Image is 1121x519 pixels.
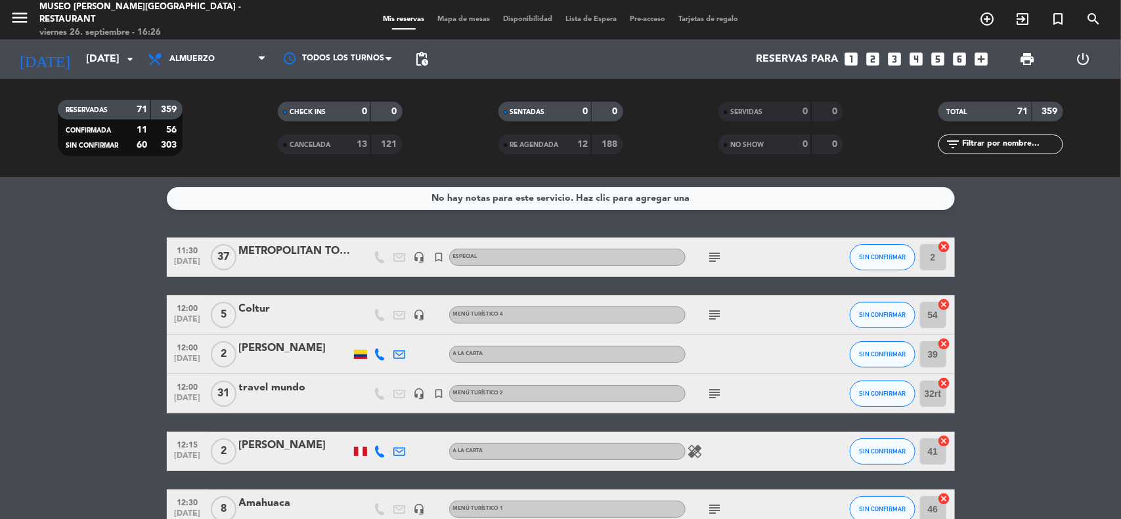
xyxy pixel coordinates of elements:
[802,107,808,116] strong: 0
[802,140,808,149] strong: 0
[171,379,204,394] span: 12:00
[211,341,236,367] span: 2
[623,16,672,23] span: Pre-acceso
[239,340,351,357] div: [PERSON_NAME]
[612,107,620,116] strong: 0
[707,307,723,323] i: subject
[39,1,271,26] div: Museo [PERSON_NAME][GEOGRAPHIC_DATA] - Restaurant
[908,51,925,68] i: looks_4
[602,140,620,149] strong: 188
[362,107,367,116] strong: 0
[859,447,906,455] span: SIN CONFIRMAR
[672,16,745,23] span: Tarjetas de regalo
[10,45,79,73] i: [DATE]
[559,16,623,23] span: Lista de Espera
[239,301,351,318] div: Coltur
[211,244,236,270] span: 37
[730,142,764,148] span: NO SHOW
[414,309,426,321] i: headset_mic
[66,127,111,134] span: CONFIRMADA
[137,140,147,150] strong: 60
[161,105,179,114] strong: 359
[832,107,840,116] strong: 0
[414,388,426,400] i: headset_mic
[376,16,431,23] span: Mis reservas
[166,125,179,135] strong: 56
[66,142,118,149] span: SIN CONFIRMAR
[392,107,400,116] strong: 0
[859,253,906,260] span: SIN CONFIRMAR
[211,381,236,407] span: 31
[211,302,236,328] span: 5
[938,377,951,390] i: cancel
[66,107,108,114] span: RESERVADAS
[171,394,204,409] span: [DATE]
[414,251,426,263] i: headset_mic
[577,140,588,149] strong: 12
[414,51,429,67] span: pending_actions
[850,244,915,270] button: SIN CONFIRMAR
[979,11,995,27] i: add_circle_outline
[433,251,445,263] i: turned_in_not
[290,142,330,148] span: CANCELADA
[211,438,236,465] span: 2
[1018,107,1028,116] strong: 71
[973,51,990,68] i: add_box
[382,140,400,149] strong: 121
[239,243,351,260] div: METROPOLITAN TOURING
[843,51,860,68] i: looks_one
[961,137,1063,152] input: Filtrar por nombre...
[239,495,351,512] div: Amahuaca
[859,390,906,397] span: SIN CONFIRMAR
[946,109,967,115] span: TOTAL
[453,390,504,396] span: Menú turístico 2
[10,8,30,32] button: menu
[431,16,496,23] span: Mapa de mesas
[938,240,951,253] i: cancel
[945,136,961,152] i: filter_list
[850,341,915,367] button: SIN CONFIRMAR
[510,142,559,148] span: RE AGENDADA
[1050,11,1066,27] i: turned_in_not
[938,298,951,311] i: cancel
[938,337,951,350] i: cancel
[453,448,483,453] span: A la carta
[137,125,147,135] strong: 11
[1019,51,1035,67] span: print
[1075,51,1091,67] i: power_settings_new
[171,257,204,272] span: [DATE]
[859,505,906,512] span: SIN CONFIRMAR
[453,506,504,511] span: Menú turístico 1
[357,140,367,149] strong: 13
[453,312,504,317] span: Menú turístico 4
[171,339,204,354] span: 12:00
[952,51,969,68] i: looks_6
[707,501,723,517] i: subject
[171,354,204,369] span: [DATE]
[938,492,951,505] i: cancel
[169,54,215,64] span: Almuerzo
[582,107,588,116] strong: 0
[290,109,326,115] span: CHECK INS
[930,51,947,68] i: looks_5
[832,140,840,149] strong: 0
[239,437,351,454] div: [PERSON_NAME]
[433,388,445,400] i: turned_in_not
[239,379,351,396] div: travel mundo
[1042,107,1061,116] strong: 359
[887,51,904,68] i: looks_3
[707,249,723,265] i: subject
[730,109,762,115] span: SERVIDAS
[496,16,559,23] span: Disponibilidad
[688,444,703,459] i: healing
[39,26,271,39] div: viernes 26. septiembre - 16:26
[757,53,839,66] span: Reservas para
[850,302,915,328] button: SIN CONFIRMAR
[171,494,204,509] span: 12:30
[171,242,204,257] span: 11:30
[707,386,723,402] i: subject
[1055,39,1111,79] div: LOG OUT
[859,311,906,318] span: SIN CONFIRMAR
[453,254,477,259] span: Especial
[938,434,951,447] i: cancel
